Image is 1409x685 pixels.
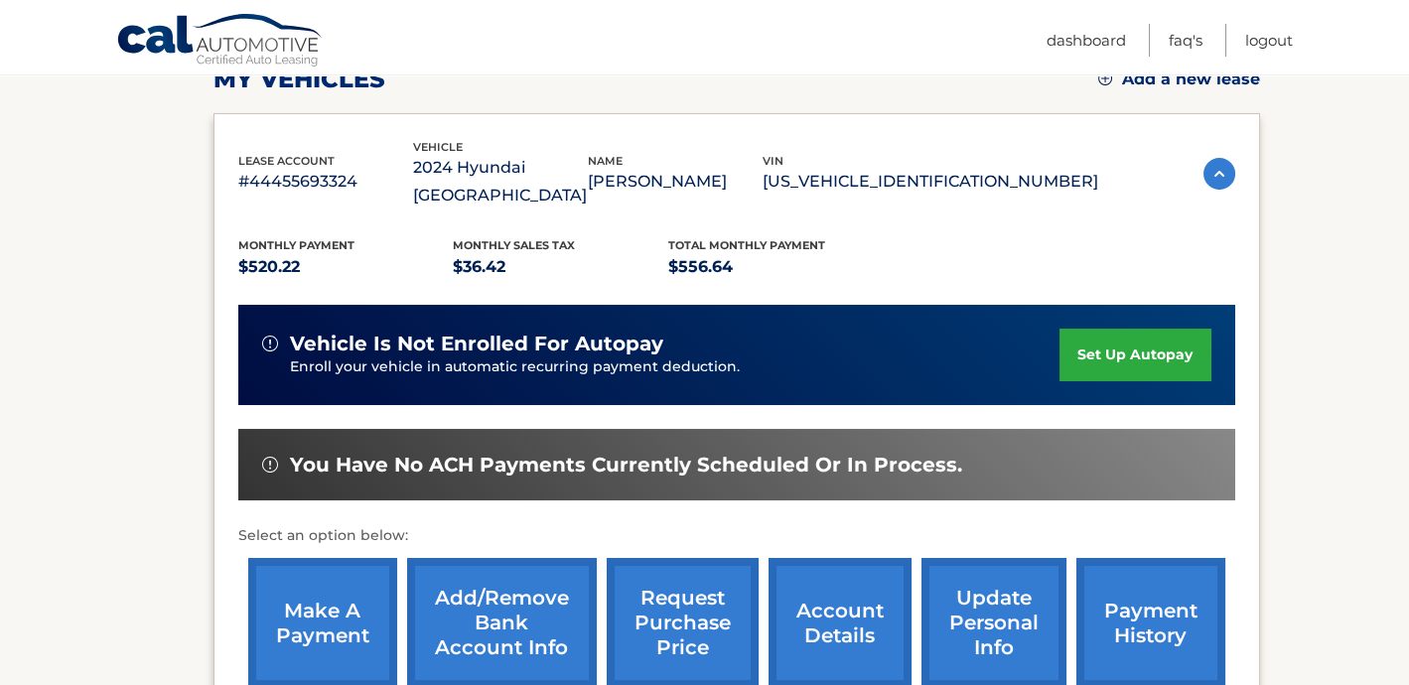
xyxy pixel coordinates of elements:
p: Select an option below: [238,524,1235,548]
p: [PERSON_NAME] [588,168,763,196]
span: Monthly Payment [238,238,354,252]
a: Add a new lease [1098,69,1260,89]
span: Monthly sales Tax [453,238,575,252]
span: vehicle [413,140,463,154]
img: add.svg [1098,71,1112,85]
span: vehicle is not enrolled for autopay [290,332,663,356]
a: Cal Automotive [116,13,325,70]
a: Dashboard [1047,24,1126,57]
p: [US_VEHICLE_IDENTIFICATION_NUMBER] [763,168,1098,196]
p: $556.64 [668,253,884,281]
p: $520.22 [238,253,454,281]
img: alert-white.svg [262,457,278,473]
p: #44455693324 [238,168,413,196]
span: lease account [238,154,335,168]
img: accordion-active.svg [1203,158,1235,190]
p: Enroll your vehicle in automatic recurring payment deduction. [290,356,1060,378]
img: alert-white.svg [262,336,278,351]
span: vin [763,154,783,168]
span: name [588,154,623,168]
a: set up autopay [1059,329,1210,381]
span: Total Monthly Payment [668,238,825,252]
span: You have no ACH payments currently scheduled or in process. [290,453,962,478]
h2: my vehicles [213,65,385,94]
a: Logout [1245,24,1293,57]
p: $36.42 [453,253,668,281]
a: FAQ's [1169,24,1202,57]
p: 2024 Hyundai [GEOGRAPHIC_DATA] [413,154,588,209]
